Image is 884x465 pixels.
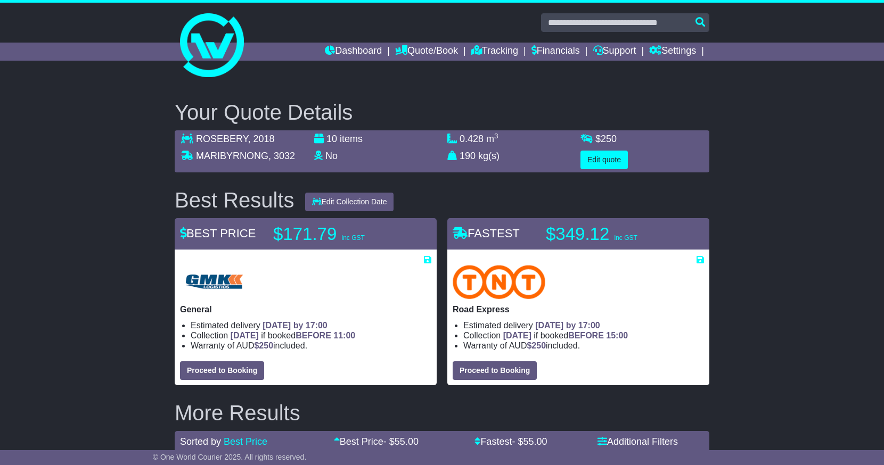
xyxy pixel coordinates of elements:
li: Collection [463,330,704,341]
p: $349.12 [546,223,679,245]
span: © One World Courier 2025. All rights reserved. [153,453,307,461]
span: 250 [259,341,273,350]
span: - $ [512,436,547,447]
p: $171.79 [273,223,406,245]
span: if booked [231,331,355,340]
a: Financials [531,43,580,61]
a: Support [593,43,636,61]
span: BEFORE [296,331,331,340]
button: Proceed to Booking [453,361,537,380]
li: Warranty of AUD included. [463,341,704,351]
a: Quote/Book [395,43,458,61]
span: items [340,134,363,144]
span: $ [254,341,273,350]
span: 15:00 [606,331,628,340]
span: $ [527,341,546,350]
li: Estimated delivery [191,320,431,330]
h2: Your Quote Details [175,101,709,124]
span: - $ [383,436,419,447]
span: , 2018 [248,134,274,144]
span: , 3032 [268,151,295,161]
li: Warranty of AUD included. [191,341,431,351]
p: Road Express [453,304,704,314]
span: ROSEBERY [196,134,248,144]
li: Estimated delivery [463,320,704,330]
a: Tracking [471,43,518,61]
span: [DATE] [231,331,259,340]
span: inc GST [614,234,637,242]
a: Additional Filters [597,436,678,447]
span: $ [595,134,617,144]
button: Edit quote [580,151,628,169]
a: Best Price- $55.00 [334,436,419,447]
span: 0.428 [460,134,484,144]
span: if booked [503,331,628,340]
a: Best Price [224,436,267,447]
button: Proceed to Booking [180,361,264,380]
span: m [486,134,498,144]
span: inc GST [341,234,364,242]
span: BEFORE [568,331,604,340]
a: Fastest- $55.00 [474,436,547,447]
span: [DATE] [503,331,531,340]
a: Settings [649,43,696,61]
img: GMK Logistics: General [180,265,248,299]
span: 55.00 [523,436,547,447]
span: FASTEST [453,227,520,240]
span: MARIBYRNONG [196,151,268,161]
button: Edit Collection Date [305,193,394,211]
span: BEST PRICE [180,227,256,240]
span: 190 [460,151,476,161]
span: Sorted by [180,436,221,447]
span: [DATE] by 17:00 [263,321,328,330]
img: TNT Domestic: Road Express [453,265,545,299]
span: 55.00 [395,436,419,447]
span: 11:00 [333,331,355,340]
span: 250 [531,341,546,350]
li: Collection [191,330,431,341]
span: 10 [326,134,337,144]
span: 250 [601,134,617,144]
span: No [325,151,338,161]
span: kg(s) [478,151,500,161]
sup: 3 [494,132,498,140]
a: Dashboard [325,43,382,61]
span: [DATE] by 17:00 [535,321,600,330]
h2: More Results [175,401,709,425]
p: General [180,304,431,314]
div: Best Results [169,188,300,212]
